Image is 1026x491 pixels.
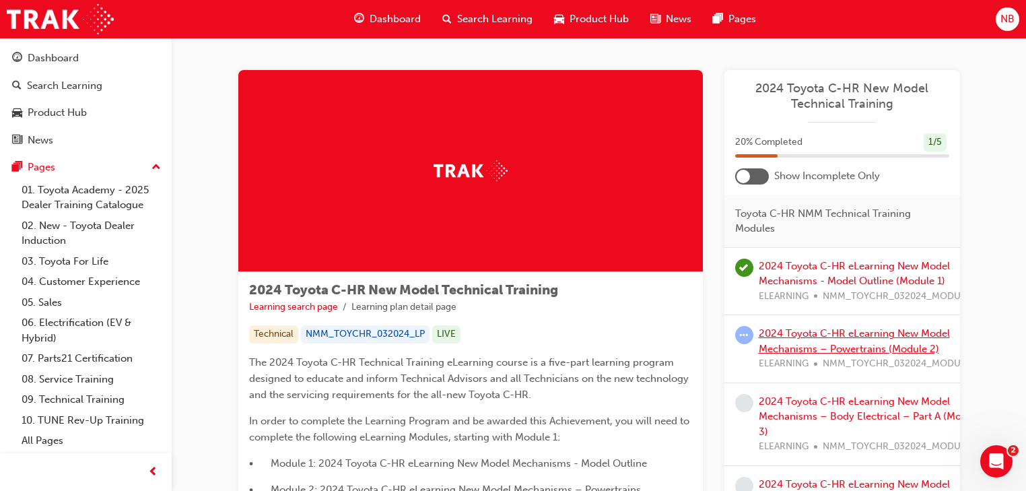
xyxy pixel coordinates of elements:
[249,415,692,443] span: In order to complete the Learning Program and be awarded this Achievement, you will need to compl...
[5,43,166,155] button: DashboardSearch LearningProduct HubNews
[759,356,809,372] span: ELEARNING
[924,133,947,152] div: 1 / 5
[301,325,430,343] div: NMM_TOYCHR_032024_LP
[12,53,22,65] span: guage-icon
[5,73,166,98] a: Search Learning
[354,11,364,28] span: guage-icon
[249,356,691,401] span: The 2024 Toyota C-HR Technical Training eLearning course is a five-part learning program designed...
[16,348,166,369] a: 07. Parts21 Certification
[759,289,809,304] span: ELEARNING
[735,135,802,150] span: 20 % Completed
[713,11,723,28] span: pages-icon
[996,7,1019,31] button: NB
[650,11,660,28] span: news-icon
[370,11,421,27] span: Dashboard
[16,410,166,431] a: 10. TUNE Rev-Up Training
[16,389,166,410] a: 09. Technical Training
[735,81,949,111] a: 2024 Toyota C-HR New Model Technical Training
[28,105,87,121] div: Product Hub
[151,159,161,176] span: up-icon
[28,160,55,175] div: Pages
[759,260,950,288] a: 2024 Toyota C-HR eLearning New Model Mechanisms - Model Outline (Module 1)
[28,133,53,148] div: News
[12,107,22,119] span: car-icon
[148,464,158,481] span: prev-icon
[249,282,558,298] span: 2024 Toyota C-HR New Model Technical Training
[27,78,102,94] div: Search Learning
[5,155,166,180] button: Pages
[16,271,166,292] a: 04. Customer Experience
[16,430,166,451] a: All Pages
[640,5,702,33] a: news-iconNews
[442,11,452,28] span: search-icon
[249,325,298,343] div: Technical
[759,327,950,355] a: 2024 Toyota C-HR eLearning New Model Mechanisms – Powertrains (Module 2)
[823,356,982,372] span: NMM_TOYCHR_032024_MODULE_2
[351,300,456,315] li: Learning plan detail page
[5,100,166,125] a: Product Hub
[432,325,460,343] div: LIVE
[7,4,114,34] img: Trak
[1008,445,1019,456] span: 2
[735,326,753,344] span: learningRecordVerb_ATTEMPT-icon
[16,180,166,216] a: 01. Toyota Academy - 2025 Dealer Training Catalogue
[702,5,767,33] a: pages-iconPages
[980,445,1013,478] iframe: Intercom live chat
[12,135,22,147] span: news-icon
[16,216,166,251] a: 02. New - Toyota Dealer Induction
[5,128,166,153] a: News
[759,439,809,455] span: ELEARNING
[735,206,938,236] span: Toyota C-HR NMM Technical Training Modules
[16,313,166,348] a: 06. Electrification (EV & Hybrid)
[5,46,166,71] a: Dashboard
[434,160,508,181] img: Trak
[249,457,647,469] span: • Module 1: 2024 Toyota C-HR eLearning New Model Mechanisms - Model Outline
[16,292,166,313] a: 05. Sales
[16,369,166,390] a: 08. Service Training
[12,80,22,92] span: search-icon
[554,11,564,28] span: car-icon
[735,394,753,412] span: learningRecordVerb_NONE-icon
[28,51,79,66] div: Dashboard
[16,251,166,272] a: 03. Toyota For Life
[343,5,432,33] a: guage-iconDashboard
[457,11,533,27] span: Search Learning
[823,289,981,304] span: NMM_TOYCHR_032024_MODULE_1
[1000,11,1015,27] span: NB
[759,395,982,438] a: 2024 Toyota C-HR eLearning New Model Mechanisms – Body Electrical – Part A (Module 3)
[249,301,338,313] a: Learning search page
[570,11,629,27] span: Product Hub
[823,439,982,455] span: NMM_TOYCHR_032024_MODULE_3
[432,5,543,33] a: search-iconSearch Learning
[543,5,640,33] a: car-iconProduct Hub
[735,259,753,277] span: learningRecordVerb_PASS-icon
[12,162,22,174] span: pages-icon
[666,11,691,27] span: News
[774,168,880,184] span: Show Incomplete Only
[728,11,756,27] span: Pages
